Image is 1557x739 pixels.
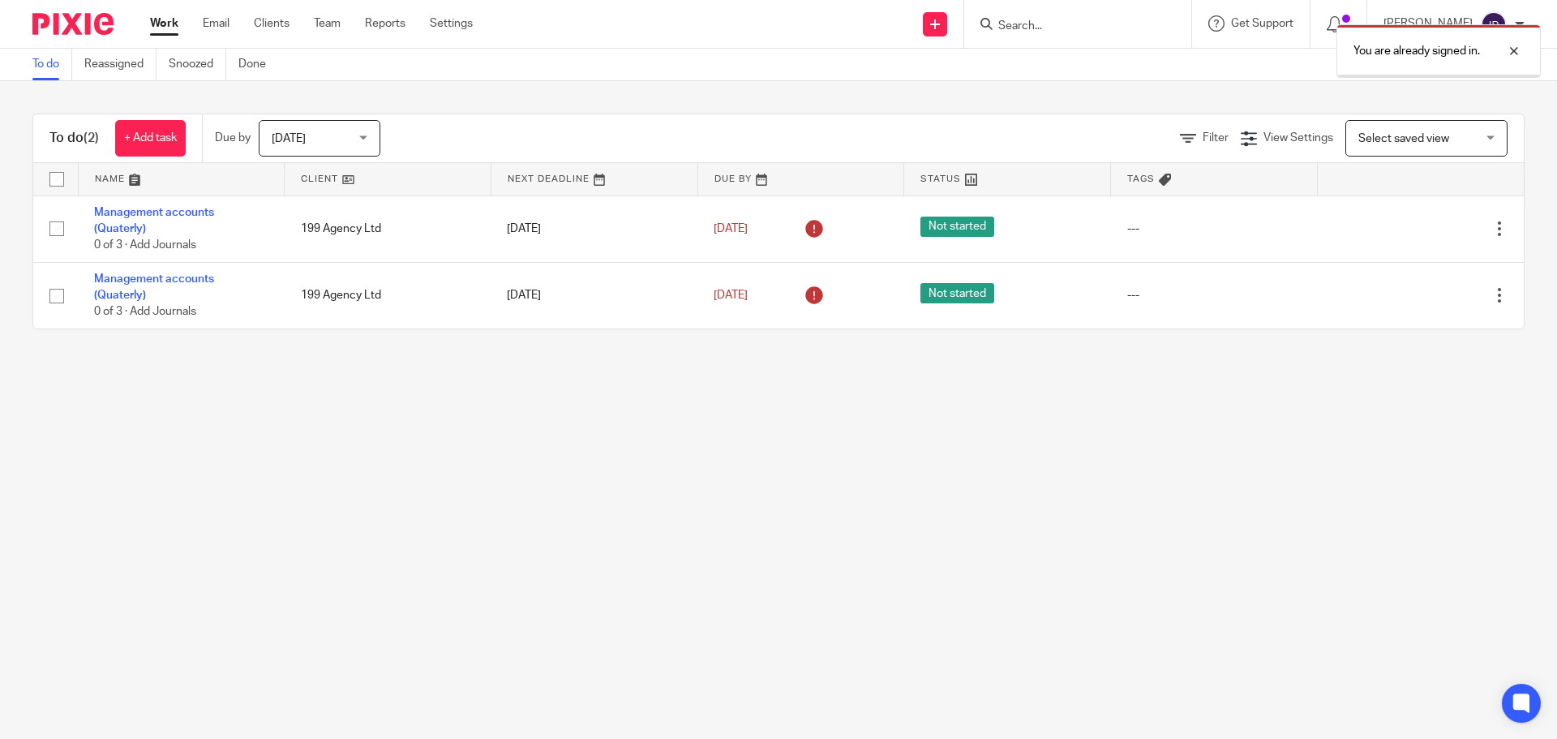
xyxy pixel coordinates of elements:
a: Management accounts (Quaterly) [94,207,214,234]
a: + Add task [115,120,186,157]
a: Done [238,49,278,80]
span: 0 of 3 · Add Journals [94,239,196,251]
a: Reassigned [84,49,157,80]
a: Settings [430,15,473,32]
p: You are already signed in. [1353,43,1480,59]
div: --- [1127,221,1302,237]
a: Snoozed [169,49,226,80]
a: Team [314,15,341,32]
img: svg%3E [1481,11,1507,37]
span: Filter [1203,132,1229,144]
a: Work [150,15,178,32]
a: Email [203,15,229,32]
p: Due by [215,130,251,146]
span: (2) [84,131,99,144]
td: [DATE] [491,262,697,329]
span: 0 of 3 · Add Journals [94,307,196,318]
span: [DATE] [714,223,748,234]
h1: To do [49,130,99,147]
td: 199 Agency Ltd [285,262,491,329]
a: To do [32,49,72,80]
span: [DATE] [272,133,306,144]
td: 199 Agency Ltd [285,195,491,262]
a: Reports [365,15,405,32]
img: Pixie [32,13,114,35]
a: Clients [254,15,290,32]
span: View Settings [1263,132,1333,144]
span: Tags [1127,174,1155,183]
span: Not started [920,217,994,237]
td: [DATE] [491,195,697,262]
span: Not started [920,283,994,303]
span: [DATE] [714,290,748,301]
div: --- [1127,287,1302,303]
a: Management accounts (Quaterly) [94,273,214,301]
span: Select saved view [1358,133,1449,144]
